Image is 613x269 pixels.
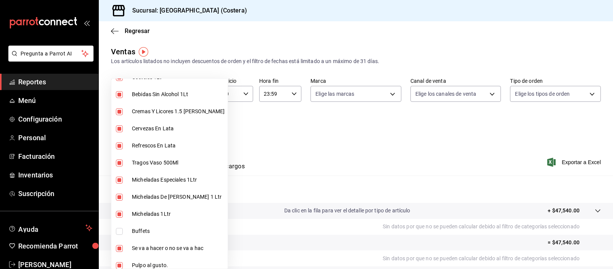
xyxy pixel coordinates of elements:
span: Micheladas Especiales 1Ltr [132,176,225,184]
span: Micheladas 1Ltr [132,210,225,218]
span: Cervezas En Lata [132,125,225,133]
span: Se va a hacer o no se va a hac [132,244,225,252]
span: Cremas Y Licores 1.5 [PERSON_NAME] [132,108,225,116]
span: Tragos Vaso 500Ml [132,159,225,167]
img: Tooltip marker [139,47,148,57]
span: Bebidas Sin Alcohol 1Lt [132,90,225,98]
span: Refrescos En Lata [132,142,225,150]
span: Buffets [132,227,225,235]
span: Micheladas De [PERSON_NAME] 1 Ltr [132,193,225,201]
